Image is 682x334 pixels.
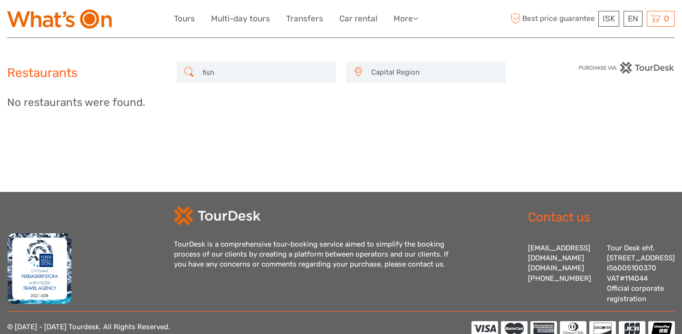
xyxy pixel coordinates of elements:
button: Open LiveChat chat widget [109,15,121,26]
img: PurchaseViaTourDesk.png [578,62,675,74]
div: EN [624,11,643,27]
a: Multi-day tours [211,12,270,26]
a: Official corporate registration [607,284,664,303]
div: [EMAIL_ADDRESS][DOMAIN_NAME] [PHONE_NUMBER] [528,243,597,305]
a: Transfers [286,12,323,26]
span: ISK [603,14,615,23]
h2: Restaurants [7,66,167,81]
p: We're away right now. Please check back later! [13,17,107,24]
img: What's On [7,10,112,29]
img: td-logo-white.png [174,206,260,225]
h2: Contact us [528,210,675,225]
a: Car rental [339,12,377,26]
h3: No restaurants were found. [7,96,145,109]
div: TourDesk is a comprehensive tour-booking service aimed to simplify the booking process of our cli... [174,239,459,270]
a: [DOMAIN_NAME] [528,264,584,272]
span: Best price guarantee [508,11,596,27]
button: Capital Region [367,65,501,80]
input: SEARCH [199,64,332,81]
span: 0 [663,14,671,23]
div: Tour Desk ehf. [STREET_ADDRESS] IS6005100370 VAT#114044 [607,243,675,305]
a: More [394,12,418,26]
img: fms.png [7,233,72,304]
a: Tours [174,12,195,26]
